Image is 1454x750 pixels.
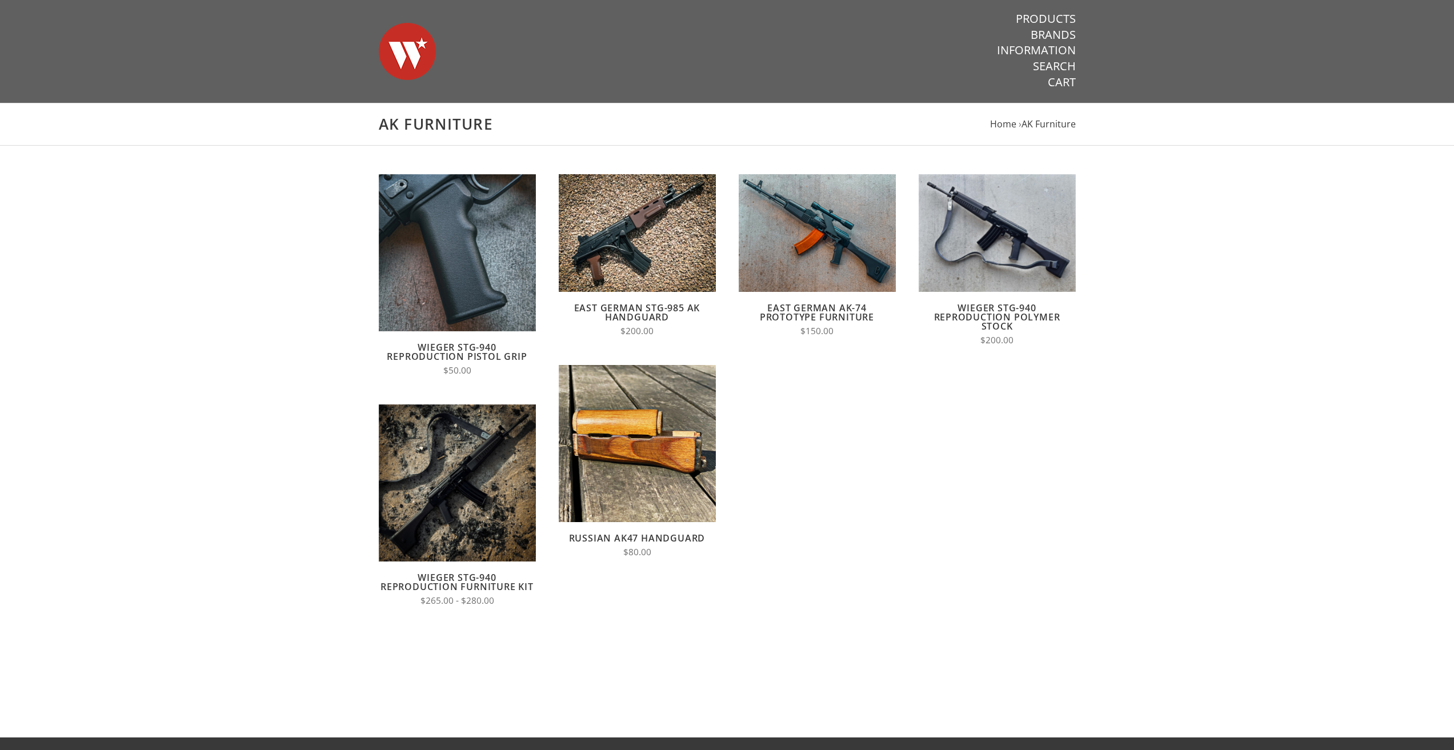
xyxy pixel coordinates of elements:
[1016,11,1076,26] a: Products
[379,11,436,91] img: Warsaw Wood Co.
[1019,117,1076,132] li: ›
[800,325,834,337] span: $150.00
[379,174,536,331] img: Wieger STG-940 Reproduction Pistol Grip
[420,595,494,607] span: $265.00 - $280.00
[1048,75,1076,90] a: Cart
[997,43,1076,58] a: Information
[760,302,874,323] a: East German AK-74 Prototype Furniture
[443,364,471,376] span: $50.00
[380,571,534,593] a: Wieger STG-940 Reproduction Furniture Kit
[1022,118,1076,130] a: AK Furniture
[574,302,700,323] a: East German STG-985 AK Handguard
[620,325,654,337] span: $200.00
[569,532,706,544] a: Russian AK47 Handguard
[980,334,1014,346] span: $200.00
[919,174,1076,292] img: Wieger STG-940 Reproduction Polymer Stock
[1033,59,1076,74] a: Search
[990,118,1016,130] a: Home
[379,404,536,562] img: Wieger STG-940 Reproduction Furniture Kit
[387,341,527,363] a: Wieger STG-940 Reproduction Pistol Grip
[559,365,716,522] img: Russian AK47 Handguard
[623,546,651,558] span: $80.00
[1031,27,1076,42] a: Brands
[739,174,896,292] img: East German AK-74 Prototype Furniture
[559,174,716,292] img: East German STG-985 AK Handguard
[934,302,1060,332] a: Wieger STG-940 Reproduction Polymer Stock
[379,115,1076,134] h1: AK Furniture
